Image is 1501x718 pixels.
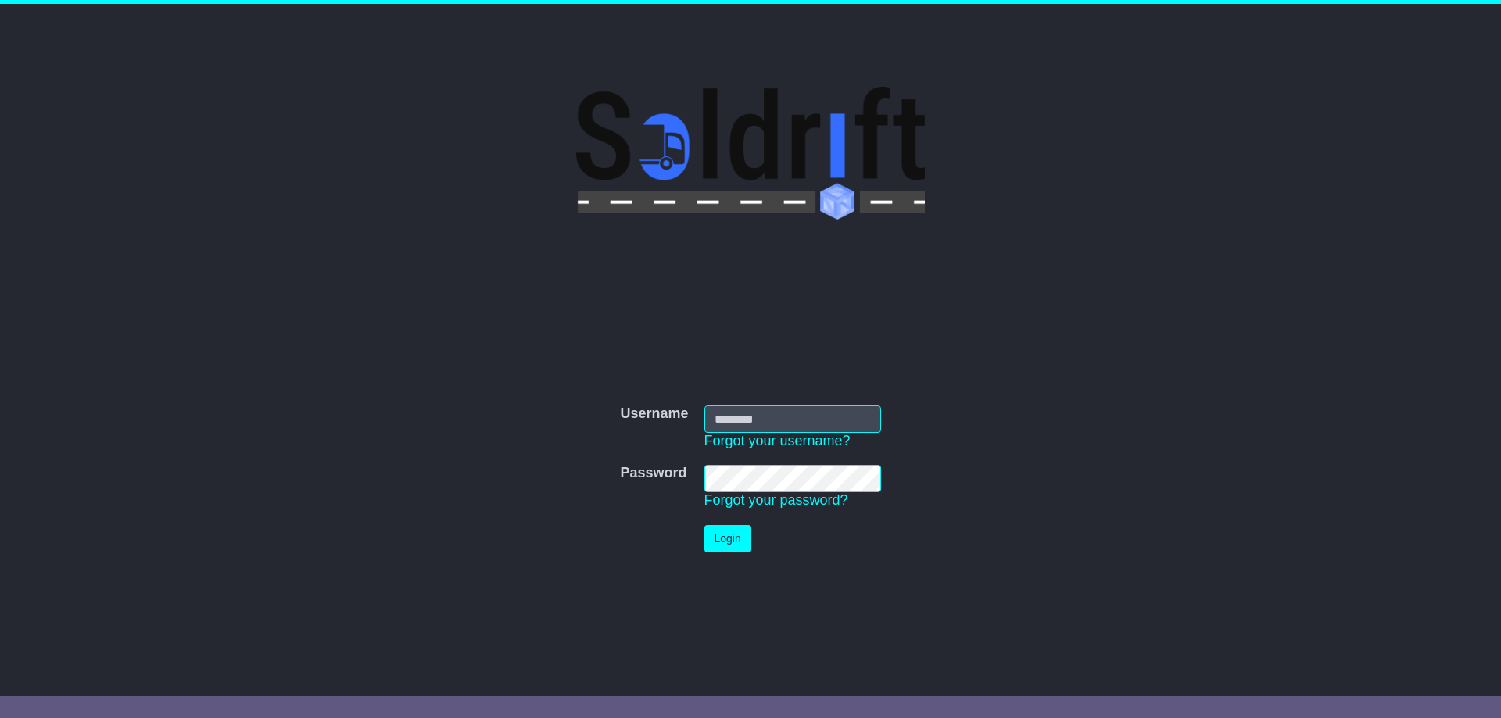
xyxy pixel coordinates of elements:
button: Login [704,525,751,552]
label: Password [620,465,686,482]
img: Soldrift Pty Ltd [576,87,924,220]
a: Forgot your username? [704,433,851,448]
label: Username [620,405,688,423]
a: Forgot your password? [704,492,848,508]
